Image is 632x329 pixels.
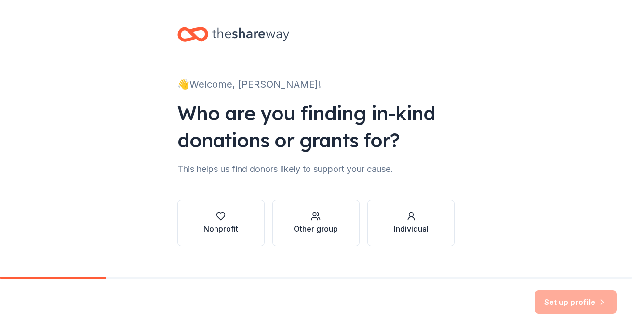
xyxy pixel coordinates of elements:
[177,77,455,92] div: 👋 Welcome, [PERSON_NAME]!
[177,100,455,154] div: Who are you finding in-kind donations or grants for?
[272,200,360,246] button: Other group
[367,200,455,246] button: Individual
[294,223,338,235] div: Other group
[394,223,429,235] div: Individual
[177,200,265,246] button: Nonprofit
[203,223,238,235] div: Nonprofit
[177,161,455,177] div: This helps us find donors likely to support your cause.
